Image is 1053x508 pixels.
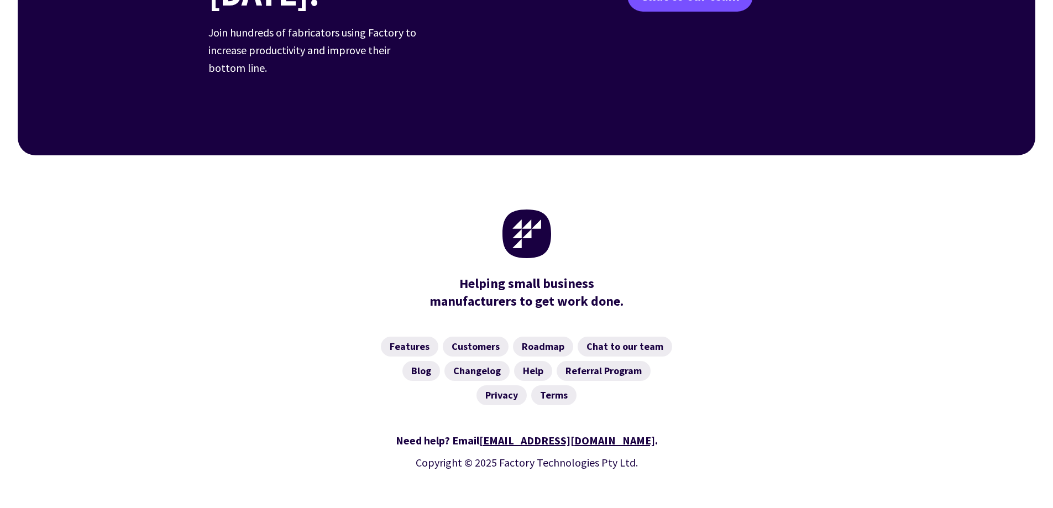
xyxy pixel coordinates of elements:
[476,385,527,405] a: Privacy
[578,337,672,357] a: Chat to our team
[208,337,845,405] nav: Footer Navigation
[381,337,438,357] a: Features
[479,433,655,447] a: [EMAIL_ADDRESS][DOMAIN_NAME]
[402,361,440,381] a: Blog
[459,275,594,292] mark: Helping small business
[208,432,845,449] div: Need help? Email .
[514,361,552,381] a: Help
[208,24,424,77] p: Join hundreds of fabricators using Factory to increase productivity and improve their bottom line.
[425,275,629,310] div: manufacturers to get work done.
[531,385,577,405] a: Terms
[557,361,651,381] a: Referral Program
[443,337,509,357] a: Customers
[513,337,573,357] a: Roadmap
[444,361,510,381] a: Changelog
[208,454,845,472] p: Copyright © 2025 Factory Technologies Pty Ltd.
[869,389,1053,508] iframe: Chat Widget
